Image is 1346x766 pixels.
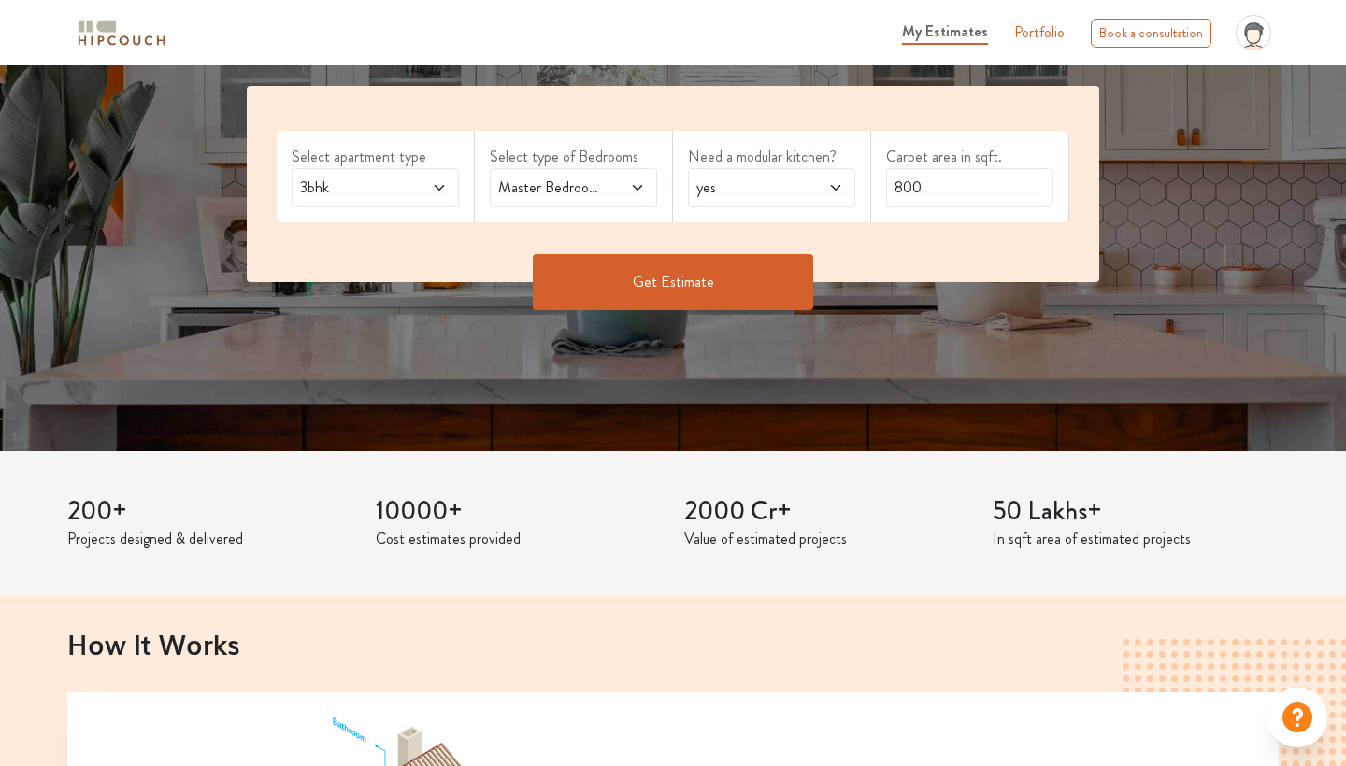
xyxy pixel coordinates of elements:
h3: 50 Lakhs+ [993,496,1279,528]
span: My Estimates [902,21,988,42]
div: Book a consultation [1091,19,1211,48]
label: Select apartment type [292,146,459,168]
h3: 2000 Cr+ [684,496,970,528]
input: Enter area sqft [886,168,1053,207]
button: Get Estimate [533,254,813,310]
h3: 10000+ [376,496,662,528]
label: Carpet area in sqft. [886,146,1053,168]
h3: 200+ [67,496,353,528]
img: logo-horizontal.svg [75,17,168,50]
a: Portfolio [1014,21,1065,44]
p: In sqft area of estimated projects [993,528,1279,550]
label: Need a modular kitchen? [688,146,855,168]
span: yes [693,177,806,199]
h2: How It Works [67,628,1279,660]
span: Master Bedroom,Kids Room 1,Entertainment Den [494,177,608,199]
p: Value of estimated projects [684,528,970,550]
p: Cost estimates provided [376,528,662,550]
p: Projects designed & delivered [67,528,353,550]
span: 3bhk [296,177,409,199]
label: Select type of Bedrooms [490,146,657,168]
span: logo-horizontal.svg [75,12,168,54]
